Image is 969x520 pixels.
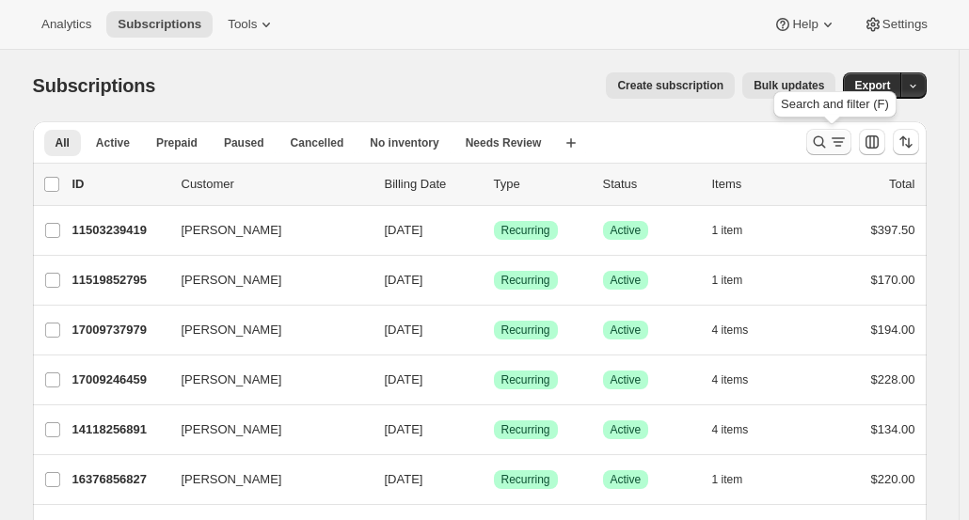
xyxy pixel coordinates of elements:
span: $134.00 [871,422,915,436]
span: [PERSON_NAME] [182,370,282,389]
span: $397.50 [871,223,915,237]
span: 1 item [712,223,743,238]
span: Needs Review [466,135,542,150]
button: 1 item [712,466,764,493]
span: Active [611,273,642,288]
button: Subscriptions [106,11,213,38]
span: $170.00 [871,273,915,287]
span: [DATE] [385,223,423,237]
span: 4 items [712,422,749,437]
p: 14118256891 [72,420,167,439]
span: Recurring [501,422,550,437]
span: Settings [882,17,928,32]
button: Sort the results [893,129,919,155]
span: Help [792,17,818,32]
span: [DATE] [385,472,423,486]
span: Active [611,472,642,487]
button: Customize table column order and visibility [859,129,885,155]
button: [PERSON_NAME] [170,215,358,245]
button: Analytics [30,11,103,38]
span: Prepaid [156,135,198,150]
button: Bulk updates [742,72,835,99]
span: [PERSON_NAME] [182,221,282,240]
p: Total [889,175,914,194]
span: $228.00 [871,372,915,386]
button: [PERSON_NAME] [170,465,358,495]
p: Billing Date [385,175,479,194]
span: [PERSON_NAME] [182,470,282,489]
span: [PERSON_NAME] [182,420,282,439]
div: 11503239419[PERSON_NAME][DATE]SuccessRecurringSuccessActive1 item$397.50 [72,217,915,244]
span: [DATE] [385,372,423,386]
div: 14118256891[PERSON_NAME][DATE]SuccessRecurringSuccessActive4 items$134.00 [72,417,915,443]
span: Subscriptions [33,75,156,96]
span: Cancelled [291,135,344,150]
p: 17009737979 [72,321,167,339]
span: Recurring [501,323,550,338]
span: Subscriptions [118,17,201,32]
span: [DATE] [385,323,423,337]
button: [PERSON_NAME] [170,365,358,395]
button: 4 items [712,417,770,443]
span: [DATE] [385,422,423,436]
button: [PERSON_NAME] [170,315,358,345]
div: Type [494,175,588,194]
div: Items [712,175,806,194]
span: [DATE] [385,273,423,287]
p: Customer [182,175,370,194]
span: Active [611,223,642,238]
span: $220.00 [871,472,915,486]
div: 16376856827[PERSON_NAME][DATE]SuccessRecurringSuccessActive1 item$220.00 [72,466,915,493]
span: Paused [224,135,264,150]
button: [PERSON_NAME] [170,415,358,445]
span: Active [96,135,130,150]
span: Recurring [501,223,550,238]
button: 1 item [712,217,764,244]
button: 4 items [712,317,770,343]
span: All [56,135,70,150]
p: 11503239419 [72,221,167,240]
button: Help [762,11,848,38]
button: Settings [852,11,939,38]
p: Status [603,175,697,194]
div: 17009246459[PERSON_NAME][DATE]SuccessRecurringSuccessActive4 items$228.00 [72,367,915,393]
span: Active [611,372,642,387]
button: Create subscription [606,72,735,99]
span: [PERSON_NAME] [182,321,282,339]
span: $194.00 [871,323,915,337]
span: Active [611,323,642,338]
button: Export [843,72,901,99]
span: Bulk updates [754,78,824,93]
div: 17009737979[PERSON_NAME][DATE]SuccessRecurringSuccessActive4 items$194.00 [72,317,915,343]
button: [PERSON_NAME] [170,265,358,295]
span: Tools [228,17,257,32]
span: 4 items [712,372,749,387]
p: 16376856827 [72,470,167,489]
button: Tools [216,11,287,38]
span: Analytics [41,17,91,32]
span: Active [611,422,642,437]
span: Export [854,78,890,93]
span: [PERSON_NAME] [182,271,282,290]
span: No inventory [370,135,438,150]
span: 4 items [712,323,749,338]
p: 11519852795 [72,271,167,290]
span: Recurring [501,372,550,387]
span: 1 item [712,472,743,487]
div: IDCustomerBilling DateTypeStatusItemsTotal [72,175,915,194]
span: Recurring [501,273,550,288]
button: 4 items [712,367,770,393]
button: Create new view [556,130,586,156]
p: ID [72,175,167,194]
span: Recurring [501,472,550,487]
span: 1 item [712,273,743,288]
p: 17009246459 [72,370,167,389]
span: Create subscription [617,78,723,93]
button: Search and filter results [806,129,851,155]
div: 11519852795[PERSON_NAME][DATE]SuccessRecurringSuccessActive1 item$170.00 [72,267,915,293]
button: 1 item [712,267,764,293]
